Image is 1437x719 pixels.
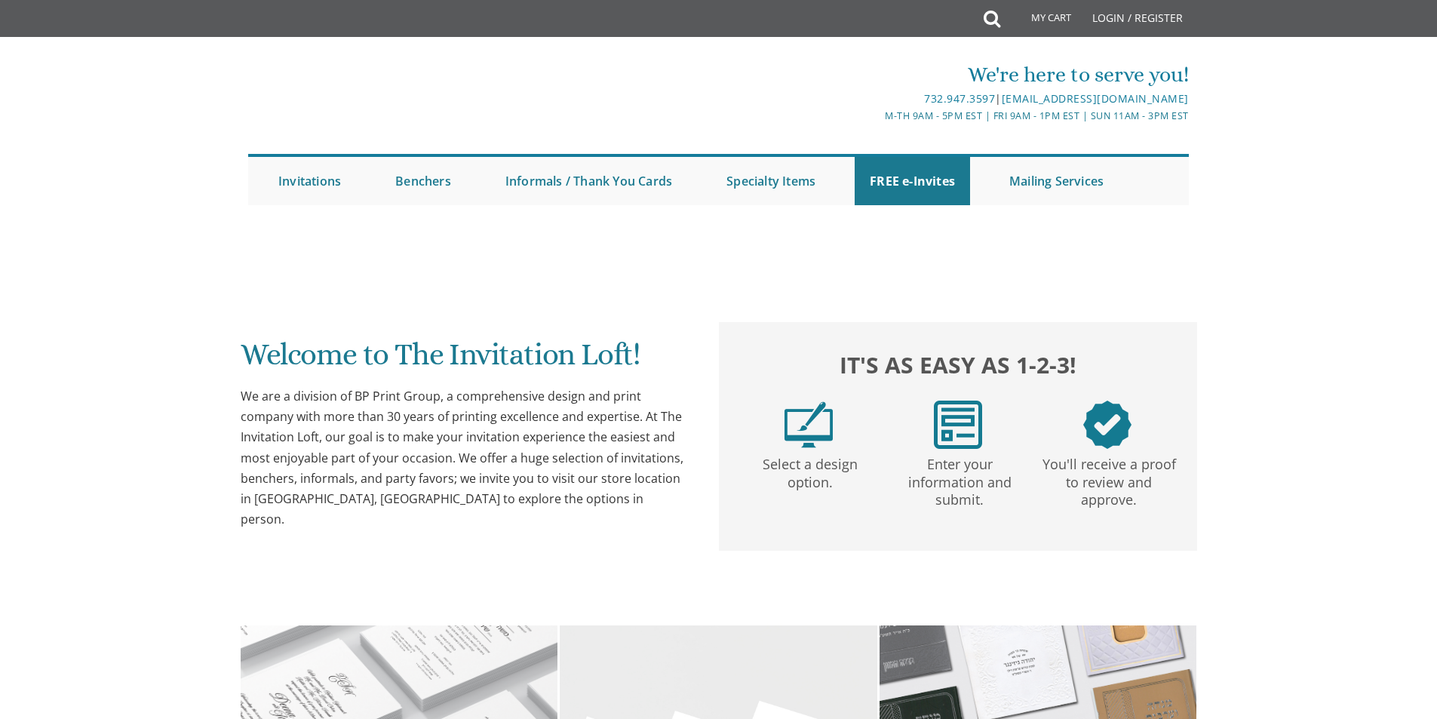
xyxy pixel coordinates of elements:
[711,157,831,205] a: Specialty Items
[241,338,689,383] h1: Welcome to The Invitation Loft!
[734,348,1182,382] h2: It's as easy as 1-2-3!
[490,157,687,205] a: Informals / Thank You Cards
[563,90,1189,108] div: |
[785,401,833,449] img: step1.png
[994,157,1119,205] a: Mailing Services
[1037,449,1181,509] p: You'll receive a proof to review and approve.
[380,157,466,205] a: Benchers
[888,449,1031,509] p: Enter your information and submit.
[999,2,1082,39] a: My Cart
[1083,401,1131,449] img: step3.png
[934,401,982,449] img: step2.png
[924,91,995,106] a: 732.947.3597
[263,157,356,205] a: Invitations
[563,108,1189,124] div: M-Th 9am - 5pm EST | Fri 9am - 1pm EST | Sun 11am - 3pm EST
[738,449,882,492] p: Select a design option.
[241,386,689,530] div: We are a division of BP Print Group, a comprehensive design and print company with more than 30 y...
[1002,91,1189,106] a: [EMAIL_ADDRESS][DOMAIN_NAME]
[855,157,970,205] a: FREE e-Invites
[563,60,1189,90] div: We're here to serve you!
